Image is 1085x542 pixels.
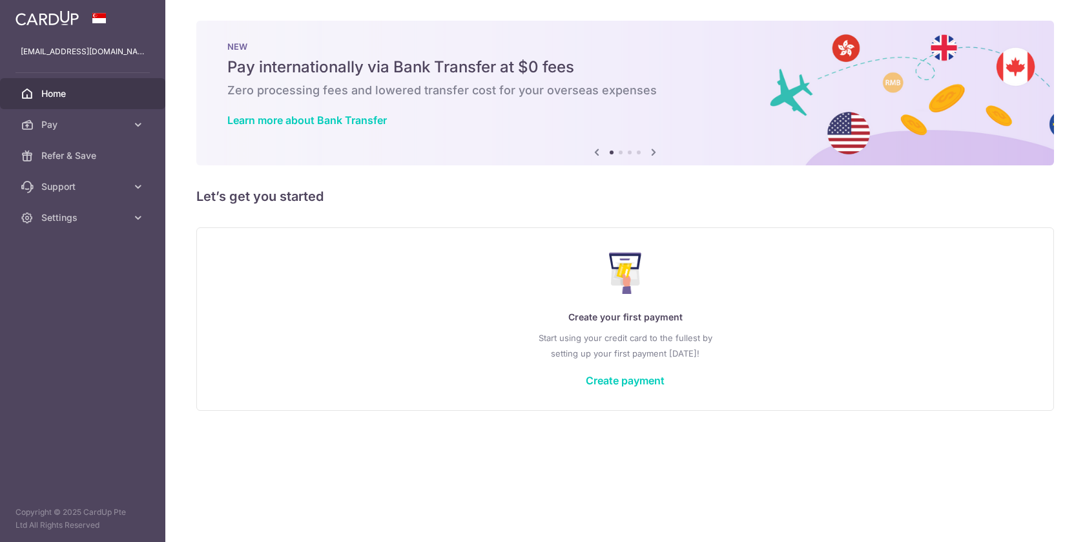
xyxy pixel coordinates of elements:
[223,330,1028,361] p: Start using your credit card to the fullest by setting up your first payment [DATE]!
[196,21,1054,165] img: Bank transfer banner
[227,114,387,127] a: Learn more about Bank Transfer
[41,87,127,100] span: Home
[609,253,642,294] img: Make Payment
[1002,503,1072,536] iframe: Opens a widget where you can find more information
[41,211,127,224] span: Settings
[586,374,665,387] a: Create payment
[41,118,127,131] span: Pay
[223,309,1028,325] p: Create your first payment
[196,186,1054,207] h5: Let’s get you started
[15,10,79,26] img: CardUp
[41,149,127,162] span: Refer & Save
[41,180,127,193] span: Support
[21,45,145,58] p: [EMAIL_ADDRESS][DOMAIN_NAME]
[227,57,1023,78] h5: Pay internationally via Bank Transfer at $0 fees
[227,41,1023,52] p: NEW
[227,83,1023,98] h6: Zero processing fees and lowered transfer cost for your overseas expenses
